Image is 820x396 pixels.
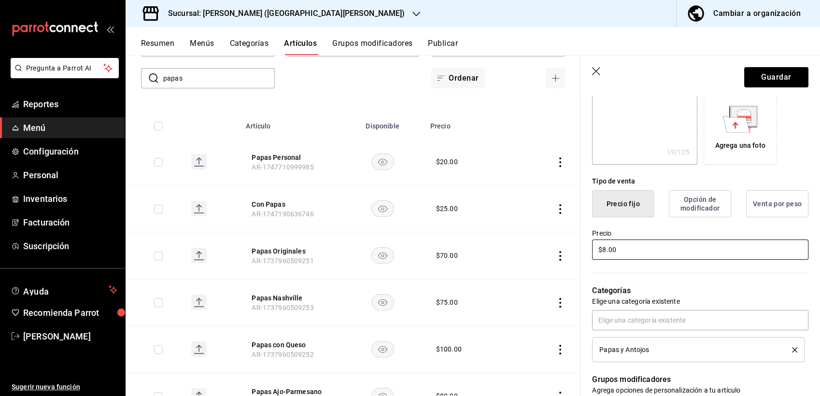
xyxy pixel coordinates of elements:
span: Reportes [23,98,117,111]
p: Elige una categoría existente [592,297,808,306]
input: $0.00 [592,240,808,260]
span: Pregunta a Parrot AI [26,63,104,73]
span: Personal [23,169,117,182]
button: availability-product [371,200,394,217]
th: Artículo [240,108,340,139]
button: actions [555,298,565,308]
button: availability-product [371,154,394,170]
span: Facturación [23,216,117,229]
button: edit-product-location [252,340,329,350]
button: edit-product-location [252,199,329,209]
button: Ordenar [431,68,484,88]
button: actions [555,157,565,167]
div: $ 75.00 [436,297,458,307]
button: Pregunta a Parrot AI [11,58,119,78]
button: Resumen [141,39,174,55]
button: Venta por peso [746,190,808,217]
label: Precio [592,230,808,237]
p: Agrega opciones de personalización a tu artículo [592,385,808,395]
span: Recomienda Parrot [23,306,117,319]
span: Menú [23,121,117,134]
a: Pregunta a Parrot AI [7,70,119,80]
button: edit-product-location [252,153,329,162]
span: AR-1737960509251 [252,257,313,265]
span: Suscripción [23,240,117,253]
th: Precio [424,108,513,139]
p: Grupos modificadores [592,374,808,385]
button: Publicar [428,39,458,55]
h3: Sucursal: [PERSON_NAME] ([GEOGRAPHIC_DATA][PERSON_NAME]) [160,8,405,19]
span: AR-1747190636746 [252,210,313,218]
div: $ 70.00 [436,251,458,260]
span: AR-1747710999985 [252,163,313,171]
div: $ 25.00 [436,204,458,213]
span: Sugerir nueva función [12,382,117,392]
button: edit-product-location [252,293,329,303]
span: Ayuda [23,284,105,296]
button: Menús [190,39,214,55]
span: Papas y Antojos [599,346,649,353]
button: delete [785,347,797,353]
button: actions [555,204,565,214]
button: Grupos modificadores [332,39,412,55]
span: AR-1737960509252 [252,351,313,358]
input: Buscar artículo [163,69,275,88]
span: Configuración [23,145,117,158]
div: Tipo de venta [592,176,808,186]
span: Inventarios [23,192,117,205]
button: Opción de modificador [669,190,731,217]
div: Agrega una foto [715,141,765,151]
div: navigation tabs [141,39,820,55]
div: 19 /125 [667,147,690,157]
button: Guardar [744,67,808,87]
div: Cambiar a organización [713,7,801,20]
button: availability-product [371,247,394,264]
p: Categorías [592,285,808,297]
div: Agrega una foto [706,94,775,162]
button: availability-product [371,341,394,357]
button: availability-product [371,294,394,311]
span: AR-1737960509253 [252,304,313,311]
input: Elige una categoría existente [592,310,808,330]
button: Precio fijo [592,190,654,217]
th: Disponible [340,108,424,139]
div: $ 100.00 [436,344,462,354]
button: open_drawer_menu [106,25,114,33]
button: Categorías [230,39,269,55]
button: Artículos [284,39,317,55]
div: $ 20.00 [436,157,458,167]
button: actions [555,251,565,261]
button: actions [555,345,565,354]
span: [PERSON_NAME] [23,330,117,343]
button: edit-product-location [252,246,329,256]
